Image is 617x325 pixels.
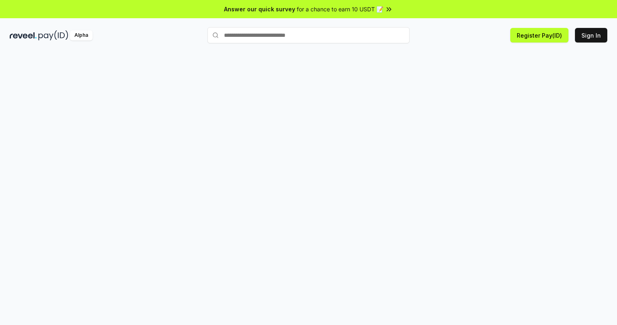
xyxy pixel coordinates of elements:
[510,28,568,42] button: Register Pay(ID)
[224,5,295,13] span: Answer our quick survey
[38,30,68,40] img: pay_id
[575,28,607,42] button: Sign In
[297,5,383,13] span: for a chance to earn 10 USDT 📝
[70,30,93,40] div: Alpha
[10,30,37,40] img: reveel_dark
